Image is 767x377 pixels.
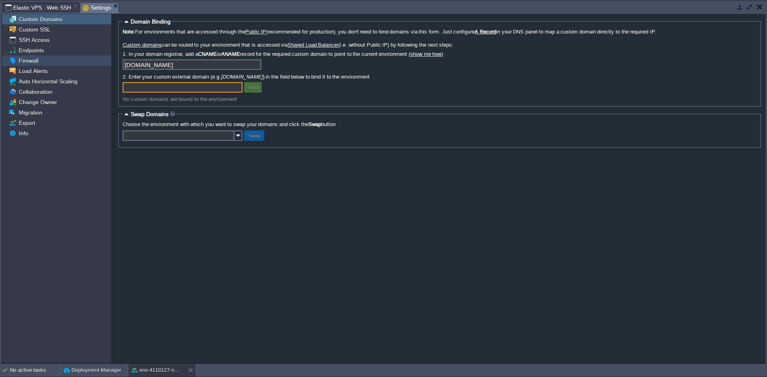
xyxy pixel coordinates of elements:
a: Public IP [245,29,266,35]
a: Change Owner [17,99,58,106]
label: For environments that are accessed through the (recommended for production), you don't need to bi... [123,29,757,35]
a: Shared Load Balancer [288,42,338,48]
span: Swap Domains [131,111,169,117]
button: Bind [245,84,260,91]
b: Note: [123,29,135,35]
span: Settings [83,3,111,13]
label: 2. Enter your custom external domain (e.g. ) in the field below to bind it to the environment [123,74,757,80]
b: CNAME [198,51,217,57]
a: show me how [410,51,441,57]
button: Swap [245,132,263,139]
button: env-4110127-new expertcloudconsulting site [131,366,182,374]
a: Custom domains [123,42,162,48]
label: 1. In your domain registrar, add a or record for the required custom domain to point to the curre... [123,51,757,57]
a: A Record [475,29,496,35]
b: Swap [308,121,321,127]
label: can be routed to your environment that is accessed via (i.e. without Public IP) by following the ... [123,42,757,48]
div: No active tasks [10,364,60,377]
b: ANAME [221,51,240,57]
div: No custom domains are bound to the environment [123,96,757,102]
a: Custom SSL [17,26,52,33]
span: Domain Binding [131,18,171,25]
a: SSH Access [17,36,51,43]
span: Elastic VPS : Web SSH [5,3,71,12]
i: [DOMAIN_NAME] [221,74,263,80]
a: Info [17,130,30,137]
a: Custom Domains [17,16,64,23]
a: Migration [17,109,44,116]
a: Auto Horizontal Scaling [17,78,79,85]
a: Export [17,119,36,126]
a: Endpoints [17,47,45,54]
button: Deployment Manager [64,366,121,374]
a: Firewall [17,57,40,64]
a: Collaboration [17,88,54,95]
a: Load Alerts [17,67,49,75]
label: Choose the environment with which you want to swap your domains and click the button [123,121,757,127]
